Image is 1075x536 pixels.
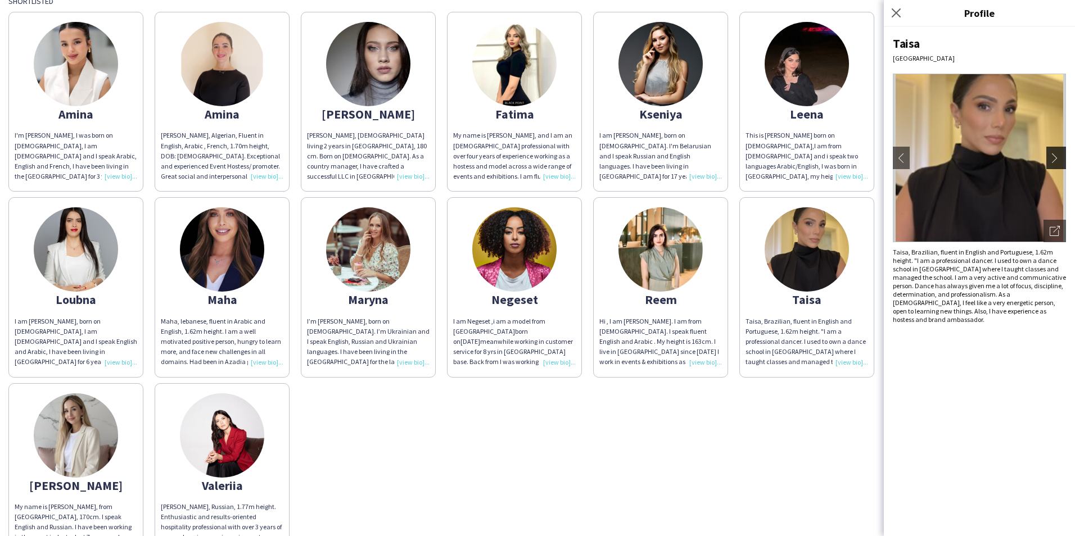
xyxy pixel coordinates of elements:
div: Loubna [15,294,137,305]
img: thumb-1679642050641d4dc284058.jpeg [472,207,557,292]
div: [PERSON_NAME] [15,480,137,490]
div: Hi , I am [PERSON_NAME]. I am from [DEMOGRAPHIC_DATA]. I speak fluent English and Arabic . My hei... [599,316,722,367]
img: thumb-6137c2e20776d.jpeg [618,22,703,106]
div: Maryna [307,294,430,305]
div: Kseniya [599,109,722,119]
div: Taisa [746,294,868,305]
div: Fatima [453,109,576,119]
div: Valeriia [161,480,283,490]
div: Maha [161,294,283,305]
div: Taisa, Brazilian, fluent in English and Portuguese, 1.62m height. "I am a professional dancer. I ... [746,316,868,367]
div: Taisa [893,36,1066,51]
img: thumb-5d29bc36-2232-4abb-9ee6-16dc6b8fe785.jpg [326,22,410,106]
div: [PERSON_NAME], [DEMOGRAPHIC_DATA] living 2 years in [GEOGRAPHIC_DATA], 180 cm. Born on [DEMOGRAPH... [307,130,430,181]
div: Negeset [453,294,576,305]
img: thumb-998bb837-a3b0-4800-8ffe-ef1354ed9763.jpg [180,22,264,106]
img: thumb-62f9a297-14ea-4f76-99a9-8314e0e372b2.jpg [180,207,264,292]
span: [DATE] [460,337,480,346]
img: thumb-71178b0f-fcd9-4816-bdcf-ac2b84812377.jpg [34,207,118,292]
div: Amina [15,109,137,119]
span: meanwhile working in customer service for 8 yrs in [GEOGRAPHIC_DATA] base. Back from I was workin... [453,337,575,387]
div: [GEOGRAPHIC_DATA] [893,54,1066,62]
img: thumb-68a84f77221b4.jpeg [34,393,118,478]
span: I am Negeset ,i am a model from [GEOGRAPHIC_DATA] [453,317,545,335]
div: Maha, lebanese, fluent in Arabic and English, 1.62m height. I am a well motivated positive person... [161,316,283,367]
img: thumb-66f82e9b12624.jpeg [180,393,264,478]
img: thumb-67655cc545d31.jpeg [765,22,849,106]
img: thumb-6847eafda64f0.jpeg [618,207,703,292]
div: Amina [161,109,283,119]
img: thumb-68b7334d4ac18.jpeg [765,207,849,292]
img: thumb-673089e2c10a6.png [34,22,118,106]
div: This is [PERSON_NAME] born on [DEMOGRAPHIC_DATA],I am from [DEMOGRAPHIC_DATA] and i speak two lan... [746,130,868,181]
span: I am [PERSON_NAME], born on [DEMOGRAPHIC_DATA]. I'm Belarusian and I speak Russian and English la... [599,131,718,190]
div: [PERSON_NAME], Algerian, Fluent in English, Arabic , French, 1.70m height, DOB: [DEMOGRAPHIC_DATA... [161,130,283,181]
img: Crew avatar or photo [893,74,1066,242]
div: Open photos pop-in [1044,220,1066,242]
div: I'm [PERSON_NAME], I was born on [DEMOGRAPHIC_DATA], I am [DEMOGRAPHIC_DATA] and I speak Arabic, ... [15,130,137,181]
img: thumb-6838230878edc.jpeg [472,22,557,106]
div: Leena [746,109,868,119]
div: Reem [599,294,722,305]
h3: Profile [884,6,1075,20]
div: Taisa, Brazilian, fluent in English and Portuguese, 1.62m height. "I am a professional dancer. I ... [893,248,1066,324]
img: thumb-1663831089632c0c31406e7.jpeg [326,207,410,292]
div: [PERSON_NAME] [307,109,430,119]
div: I am [PERSON_NAME], born on [DEMOGRAPHIC_DATA], I am [DEMOGRAPHIC_DATA] and I speak English and A... [15,316,137,367]
div: My name is [PERSON_NAME], and I am an [DEMOGRAPHIC_DATA] professional with over four years of exp... [453,130,576,181]
span: I’m [PERSON_NAME], born on [DEMOGRAPHIC_DATA]. I’m Ukrainian and I speak English, Russian and Ukr... [307,317,430,438]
